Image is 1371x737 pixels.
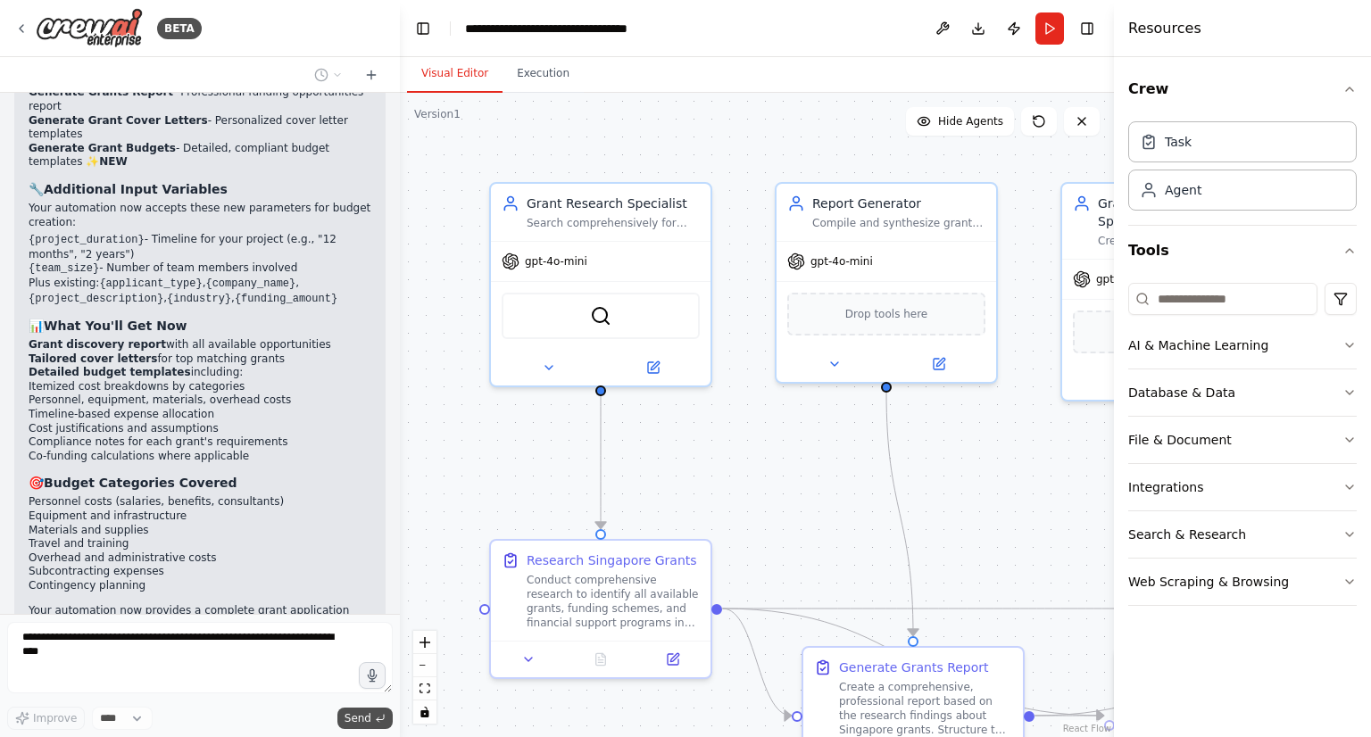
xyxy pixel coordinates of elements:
li: with all available opportunities [29,338,371,352]
span: gpt-4o-mini [810,254,873,269]
li: Plus existing: , , , , [29,277,371,306]
li: - Personalized cover letter templates [29,114,371,142]
code: {team_size} [29,262,99,275]
h3: 🎯 [29,474,371,492]
li: Overhead and administrative costs [29,551,371,566]
button: Visual Editor [407,55,503,93]
li: Contingency planning [29,579,371,593]
li: Personnel costs (salaries, benefits, consultants) [29,495,371,509]
button: Web Scraping & Browsing [1128,559,1357,605]
span: gpt-4o-mini [1096,272,1159,286]
strong: NEW [99,155,127,168]
div: Tools [1128,276,1357,620]
div: Grant Cover Letter SpecialistCreate compelling, personalized cover letters for grant applications... [1060,182,1284,402]
li: Compliance notes for each grant's requirements [29,435,371,450]
button: Search & Research [1128,511,1357,558]
button: Database & Data [1128,369,1357,416]
div: Research Singapore Grants [527,551,697,569]
div: Grant Research Specialist [527,195,700,212]
strong: Detailed budget templates [29,366,191,378]
li: for top matching grants [29,352,371,367]
button: Send [337,708,393,729]
code: {company_name} [205,277,295,290]
div: Grant Research SpecialistSearch comprehensively for available grants, funding opportunities, and ... [489,182,712,387]
span: Hide Agents [938,114,1003,128]
p: Your automation now accepts these new parameters for budget creation: [29,202,371,229]
p: Your automation now provides a complete grant application package - from discovery to budgets - a... [29,604,371,646]
strong: Grant discovery report [29,338,166,351]
button: zoom out [413,654,436,677]
button: Start a new chat [357,64,386,86]
nav: breadcrumb [465,20,666,37]
code: {applicant_type} [99,277,202,290]
button: Crew [1128,64,1357,114]
strong: Additional Input Variables [44,182,228,196]
code: {project_duration} [29,234,145,246]
div: BETA [157,18,202,39]
button: Integrations [1128,464,1357,510]
g: Edge from 81f289a2-b992-4b0b-aa1b-6fc76cd05e72 to 06ab0757-0add-4f9b-a1fb-24283bc403ef [877,391,922,635]
button: Hide Agents [906,107,1014,136]
strong: Tailored cover letters [29,352,157,365]
button: AI & Machine Learning [1128,322,1357,368]
li: - Detailed, compliant budget templates ✨ [29,142,371,170]
li: - Professional funding opportunities report [29,86,371,113]
div: Create compelling, personalized cover letters for grant applications based on grant requirements ... [1098,234,1271,248]
li: Travel and training [29,537,371,551]
div: Report Generator [812,195,985,212]
button: Improve [7,707,85,730]
strong: Generate Grant Budgets [29,142,176,154]
span: Drop tools here [845,305,928,323]
span: Send [345,711,371,725]
span: gpt-4o-mini [525,254,587,269]
div: Task [1165,133,1192,151]
code: {industry} [167,293,231,305]
li: Personnel, equipment, materials, overhead costs [29,393,371,408]
button: Open in side panel [602,357,703,378]
li: including: [29,366,371,463]
button: Open in side panel [888,353,989,375]
button: Execution [503,55,584,93]
strong: Generate Grants Report [29,86,173,98]
li: Cost justifications and assumptions [29,422,371,436]
div: Search comprehensively for available grants, funding opportunities, and government schemes in [GE... [527,216,700,230]
li: Timeline-based expense allocation [29,408,371,422]
strong: Generate Grant Cover Letters [29,114,208,127]
button: Hide left sidebar [411,16,436,41]
div: Agent [1165,181,1201,199]
span: Improve [33,711,77,725]
h3: 🔧 [29,180,371,198]
code: {project_description} [29,293,163,305]
button: zoom in [413,631,436,654]
li: - Timeline for your project (e.g., "12 months", "2 years") [29,233,371,261]
button: toggle interactivity [413,700,436,724]
button: Open in side panel [642,649,703,670]
div: Create a comprehensive, professional report based on the research findings about Singapore grants... [839,680,1012,737]
li: Subcontracting expenses [29,565,371,579]
div: Crew [1128,114,1357,225]
div: Research Singapore GrantsConduct comprehensive research to identify all available grants, funding... [489,539,712,679]
g: Edge from 743a2500-3d35-47b7-94b2-852869c51b1b to 6f2e03b0-7d5f-46a3-8296-2c43c8f77cbb [592,394,610,528]
a: React Flow attribution [1063,724,1111,733]
div: Conduct comprehensive research to identify all available grants, funding schemes, and financial s... [527,573,700,630]
button: Click to speak your automation idea [359,662,386,689]
button: fit view [413,677,436,700]
h3: 📊 [29,317,371,335]
li: - Number of team members involved [29,261,371,277]
strong: Budget Categories Covered [44,476,237,490]
button: Hide right sidebar [1075,16,1100,41]
div: Report GeneratorCompile and synthesize grant research findings into a comprehensive, well-structu... [775,182,998,384]
div: Grant Cover Letter Specialist [1098,195,1271,230]
button: Tools [1128,226,1357,276]
li: Equipment and infrastructure [29,509,371,524]
button: Switch to previous chat [307,64,350,86]
g: Edge from 6f2e03b0-7d5f-46a3-8296-2c43c8f77cbb to 06ab0757-0add-4f9b-a1fb-24283bc403ef [722,600,791,725]
strong: What You'll Get Now [44,319,187,333]
button: File & Document [1128,417,1357,463]
li: Materials and supplies [29,524,371,538]
div: Generate Grants Report [839,658,989,676]
li: Co-funding calculations where applicable [29,450,371,464]
div: Compile and synthesize grant research findings into a comprehensive, well-structured report that ... [812,216,985,230]
h4: Resources [1128,18,1201,39]
div: Version 1 [414,107,461,121]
